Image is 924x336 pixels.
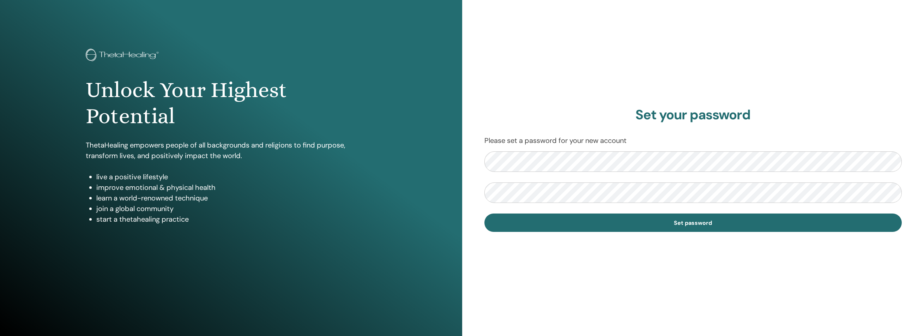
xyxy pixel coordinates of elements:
li: live a positive lifestyle [96,172,376,182]
li: start a thetahealing practice [96,214,376,224]
h1: Unlock Your Highest Potential [86,77,376,130]
button: Set password [484,214,902,232]
li: improve emotional & physical health [96,182,376,193]
p: ThetaHealing empowers people of all backgrounds and religions to find purpose, transform lives, a... [86,140,376,161]
span: Set password [674,219,712,227]
p: Please set a password for your new account [484,135,902,146]
li: join a global community [96,203,376,214]
h2: Set your password [484,107,902,123]
li: learn a world-renowned technique [96,193,376,203]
